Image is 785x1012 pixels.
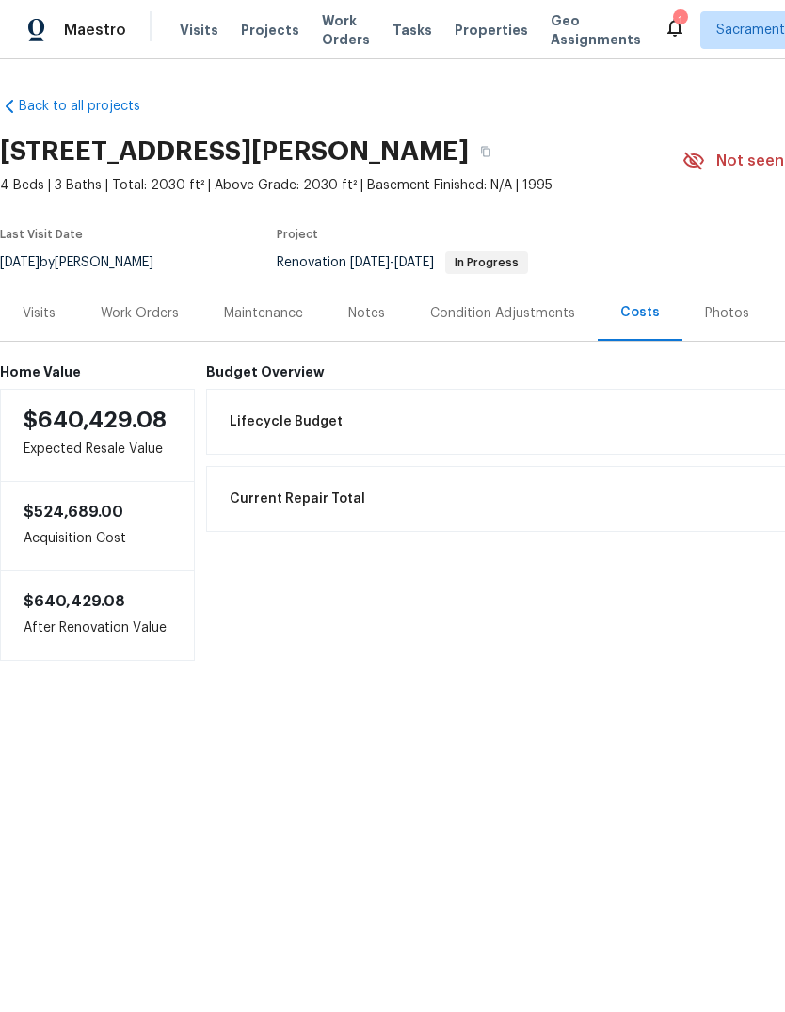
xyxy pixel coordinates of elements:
span: [DATE] [350,256,390,269]
div: Costs [620,303,660,322]
div: Work Orders [101,304,179,323]
span: Current Repair Total [230,490,365,508]
div: Photos [705,304,749,323]
span: Lifecycle Budget [230,412,343,431]
button: Copy Address [469,135,503,169]
span: - [350,256,434,269]
div: 1 [673,11,686,30]
div: Maintenance [224,304,303,323]
span: Maestro [64,21,126,40]
span: $640,429.08 [24,594,125,609]
span: $524,689.00 [24,505,123,520]
div: Condition Adjustments [430,304,575,323]
span: Tasks [392,24,432,37]
span: Geo Assignments [551,11,641,49]
span: $640,429.08 [24,409,167,431]
span: Visits [180,21,218,40]
span: Work Orders [322,11,370,49]
div: Visits [23,304,56,323]
span: Properties [455,21,528,40]
div: Notes [348,304,385,323]
span: Projects [241,21,299,40]
span: Renovation [277,256,528,269]
span: In Progress [447,257,526,268]
span: Project [277,229,318,240]
span: [DATE] [394,256,434,269]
